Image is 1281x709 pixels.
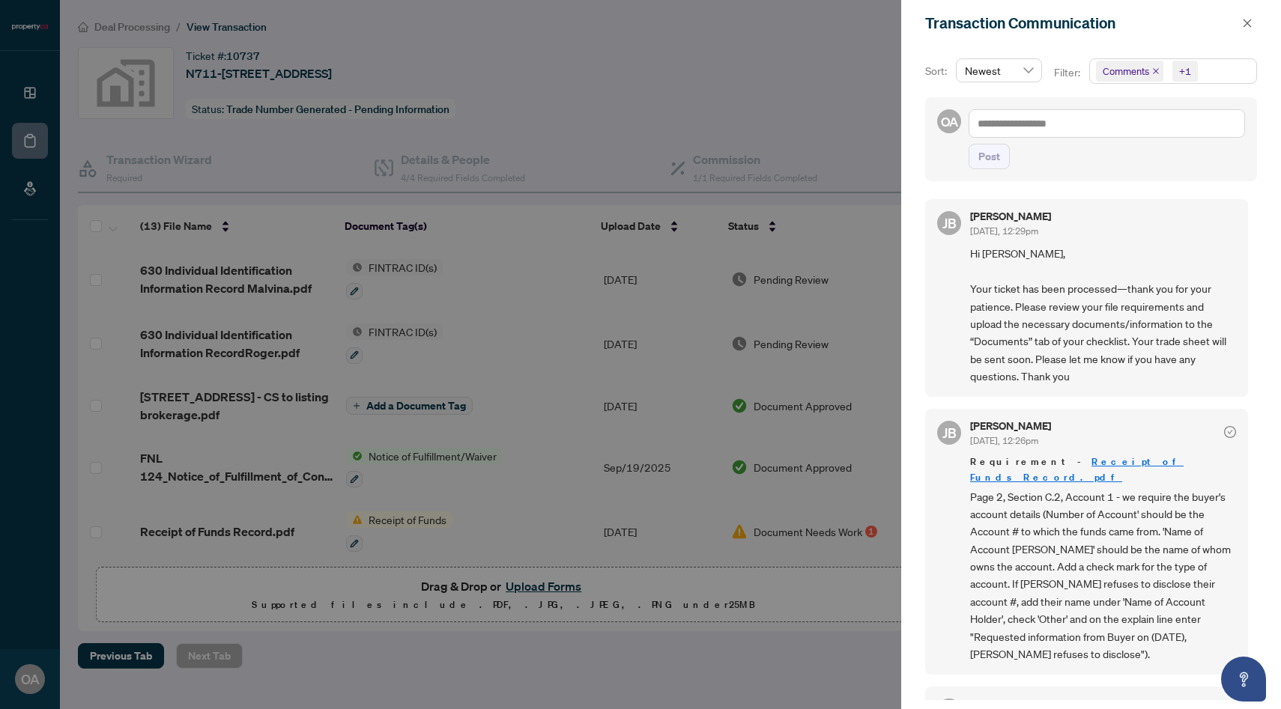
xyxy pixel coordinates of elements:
[942,213,957,234] span: JB
[965,59,1033,82] span: Newest
[942,422,957,443] span: JB
[940,112,958,132] span: OA
[970,245,1236,385] span: Hi [PERSON_NAME], Your ticket has been processed—thank you for your patience. Please review your ...
[970,435,1038,446] span: [DATE], 12:26pm
[925,12,1238,34] div: Transaction Communication
[1242,18,1253,28] span: close
[969,144,1010,169] button: Post
[1096,61,1163,82] span: Comments
[970,699,1051,709] h5: [PERSON_NAME]
[1152,67,1160,75] span: close
[970,421,1051,431] h5: [PERSON_NAME]
[970,455,1184,483] a: Receipt of Funds Record.pdf
[1103,64,1149,79] span: Comments
[1224,426,1236,438] span: check-circle
[1054,64,1082,81] p: Filter:
[970,225,1038,237] span: [DATE], 12:29pm
[925,63,950,79] p: Sort:
[970,211,1051,222] h5: [PERSON_NAME]
[1221,657,1266,702] button: Open asap
[1179,64,1191,79] div: +1
[970,454,1236,484] span: Requirement -
[970,488,1236,663] span: Page 2, Section C.2, Account 1 - we require the buyer's account details (Number of Account' shoul...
